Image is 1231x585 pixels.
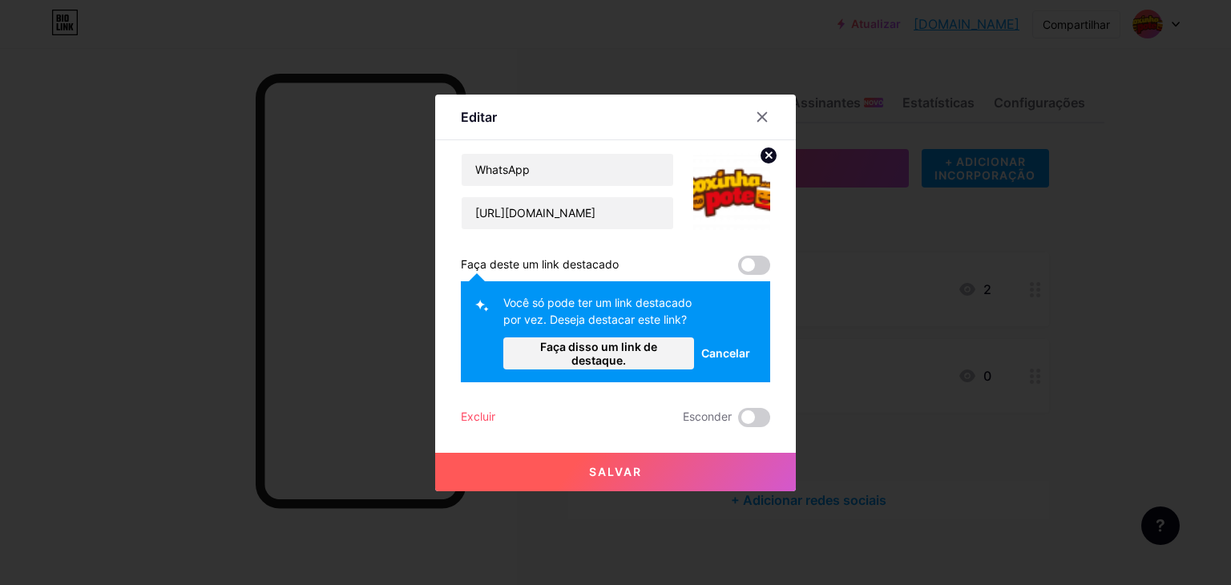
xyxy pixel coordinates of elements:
[461,257,619,271] font: Faça deste um link destacado
[589,465,642,478] font: Salvar
[694,337,757,369] button: Cancelar
[540,340,657,367] font: Faça disso um link de destaque.
[461,409,495,423] font: Excluir
[435,453,796,491] button: Salvar
[693,153,770,230] img: link_miniatura
[701,346,750,360] font: Cancelar
[503,337,694,369] button: Faça disso um link de destaque.
[503,296,692,326] font: Você só pode ter um link destacado por vez. Deseja destacar este link?
[683,409,732,423] font: Esconder
[462,197,673,229] input: URL
[462,154,673,186] input: Título
[461,109,497,125] font: Editar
